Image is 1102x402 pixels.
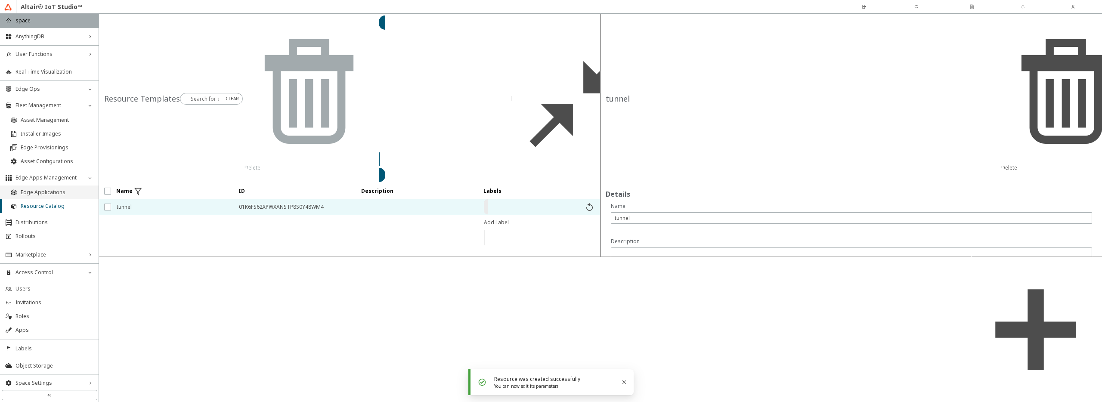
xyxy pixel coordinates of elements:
[606,189,1097,202] unity-typography: Details
[21,158,93,165] span: Asset Configurations
[15,17,31,24] p: space
[15,102,83,109] span: Fleet Management
[15,233,93,240] span: Rollouts
[21,117,93,124] span: Asset Management
[21,203,93,210] span: Resource Catalog
[15,51,83,58] span: User Functions
[494,383,615,389] div: You can now edit its parameters.
[15,33,83,40] span: AnythingDB
[15,174,83,181] span: Edge Apps Management
[15,86,83,93] span: Edge Ops
[15,380,83,387] span: Space Settings
[15,362,93,369] span: Object Storage
[15,299,93,306] span: Invitations
[21,189,93,196] span: Edge Applications
[15,285,93,292] span: Users
[21,144,93,151] span: Edge Provisionings
[15,269,83,276] span: Access Control
[619,377,629,387] a: Close
[494,375,623,383] div: Resource was created successfully
[15,219,93,226] span: Distributions
[15,68,93,75] span: Real Time Visualization
[21,130,93,137] span: Installer Images
[15,327,93,334] span: Apps
[15,313,93,320] span: Roles
[15,251,83,258] span: Marketplace
[15,345,93,352] span: Labels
